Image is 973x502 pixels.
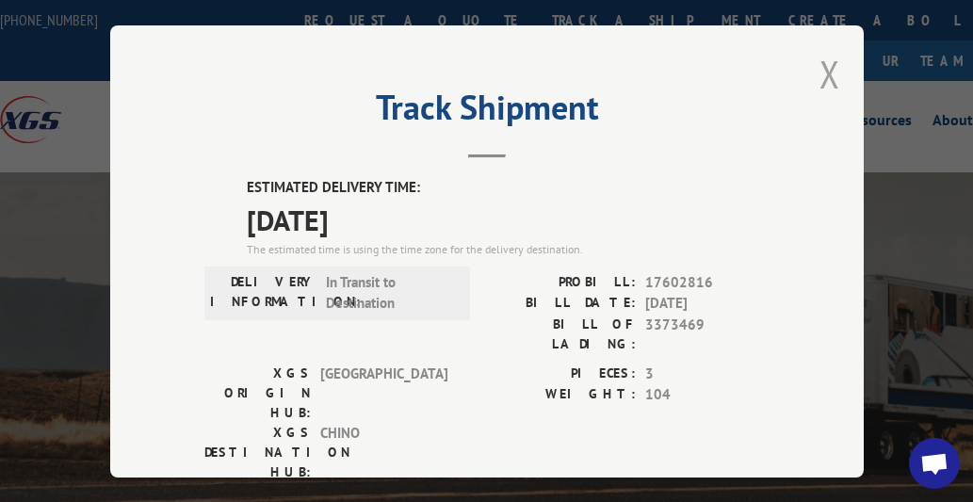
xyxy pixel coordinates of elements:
div: The estimated time is using the time zone for the delivery destination. [247,240,770,257]
span: 104 [645,384,770,406]
h2: Track Shipment [204,94,770,130]
span: 3 [645,363,770,384]
label: XGS DESTINATION HUB: [204,422,311,481]
label: PROBILL: [487,271,636,293]
span: In Transit to Destination [326,271,453,314]
button: Close modal [819,49,840,99]
span: [GEOGRAPHIC_DATA] [320,363,447,422]
span: [DATE] [247,198,770,240]
span: CHINO [320,422,447,481]
label: WEIGHT: [487,384,636,406]
span: 17602816 [645,271,770,293]
label: XGS ORIGIN HUB: [204,363,311,422]
div: Open chat [909,438,960,489]
label: DELIVERY INFORMATION: [210,271,316,314]
label: PIECES: [487,363,636,384]
label: BILL OF LADING: [487,314,636,353]
span: 3373469 [645,314,770,353]
label: BILL DATE: [487,293,636,315]
label: ESTIMATED DELIVERY TIME: [247,177,770,199]
span: [DATE] [645,293,770,315]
